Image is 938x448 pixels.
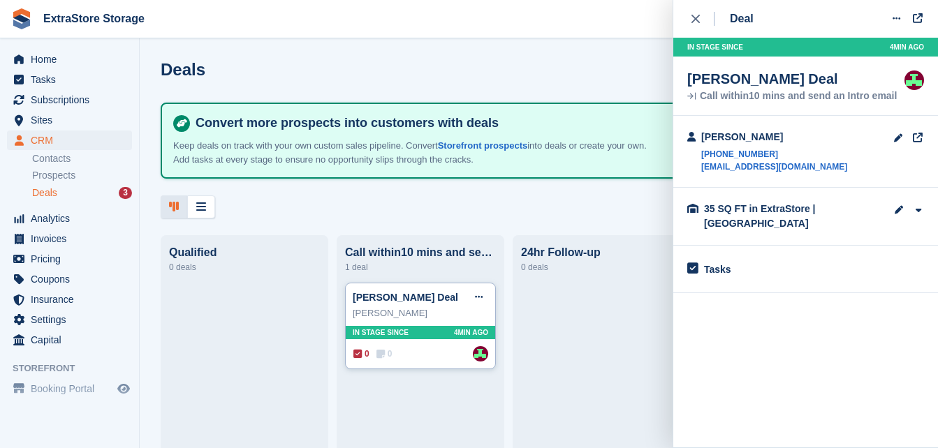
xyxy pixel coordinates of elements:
a: Deals 3 [32,186,132,200]
div: 0 deals [521,259,672,276]
div: 35 SQ FT in ExtraStore | [GEOGRAPHIC_DATA] [704,202,844,231]
a: Contacts [32,152,132,165]
span: Subscriptions [31,90,115,110]
a: [EMAIL_ADDRESS][DOMAIN_NAME] [701,160,847,173]
img: stora-icon-8386f47178a22dfd0bd8f6a31ec36ba5ce8667c1dd55bd0f319d3a0aa187defe.svg [11,8,32,29]
span: In stage since [687,42,743,52]
div: [PERSON_NAME] Deal [687,70,897,87]
div: 24hr Follow-up [521,246,672,259]
a: menu [7,269,132,289]
img: Chelsea Parker [904,70,924,90]
a: Preview store [115,380,132,397]
span: Settings [31,310,115,329]
span: Invoices [31,229,115,248]
h1: Deals [161,60,205,79]
a: menu [7,379,132,398]
div: Qualified [169,246,320,259]
span: Prospects [32,169,75,182]
span: Booking Portal [31,379,115,398]
a: Prospects [32,168,132,183]
div: Call within10 mins and send an Intro email [687,91,897,101]
a: ExtraStore Storage [38,7,150,30]
a: menu [7,330,132,350]
a: [PERSON_NAME] Deal [353,292,458,303]
a: menu [7,249,132,269]
div: 3 [119,187,132,199]
div: Call within10 mins and send an Intro email [345,246,496,259]
div: [PERSON_NAME] [701,130,847,144]
span: Pricing [31,249,115,269]
span: Sites [31,110,115,130]
a: menu [7,229,132,248]
a: menu [7,209,132,228]
div: Deal [730,10,754,27]
a: [PHONE_NUMBER] [701,148,847,160]
a: Storefront prospects [438,140,528,151]
h4: Convert more prospects into customers with deals [190,115,904,131]
a: Chelsea Parker [473,346,488,361]
span: Tasks [31,70,115,89]
a: menu [7,50,132,69]
p: Keep deals on track with your own custom sales pipeline. Convert into deals or create your own. A... [173,139,662,166]
span: Analytics [31,209,115,228]
a: menu [7,130,132,150]
a: menu [7,310,132,329]
span: Coupons [31,269,115,289]
div: 1 deal [345,259,496,276]
span: Insurance [31,290,115,309]
span: 4MIN AGO [454,327,488,338]
span: In stage since [353,327,409,338]
span: 4MIN AGO [890,42,924,52]
span: 0 [353,348,369,360]
a: menu [7,90,132,110]
span: Deals [32,186,57,200]
a: menu [7,110,132,130]
a: menu [7,290,132,309]
span: CRM [31,130,115,150]
span: Storefront [13,361,139,375]
div: 0 deals [169,259,320,276]
h2: Tasks [704,263,731,276]
span: 0 [376,348,393,360]
span: Home [31,50,115,69]
a: menu [7,70,132,89]
span: Capital [31,330,115,350]
div: [PERSON_NAME] [353,306,488,320]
